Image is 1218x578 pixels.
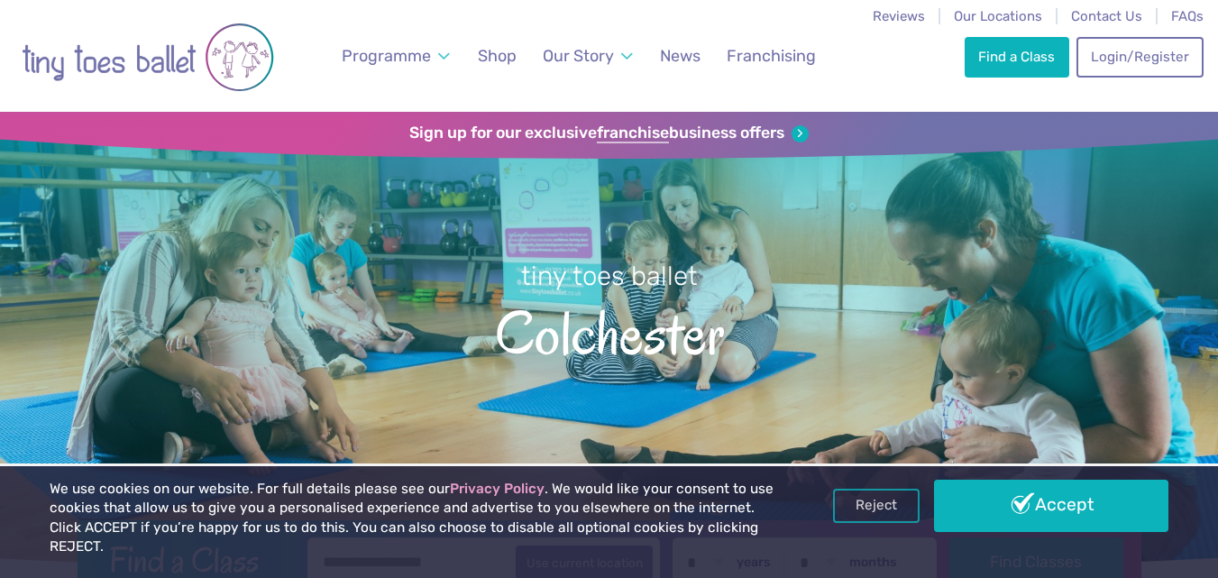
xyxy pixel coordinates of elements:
a: Sign up for our exclusivefranchisebusiness offers [409,124,809,143]
a: Privacy Policy [450,481,545,497]
a: Programme [334,36,458,77]
a: Accept [934,480,1169,532]
a: Our Locations [954,8,1042,24]
a: News [652,36,709,77]
a: Contact Us [1071,8,1142,24]
p: We use cookies on our website. For full details please see our . We would like your consent to us... [50,480,777,557]
a: Login/Register [1076,37,1203,77]
small: tiny toes ballet [521,261,698,291]
a: Franchising [719,36,824,77]
a: Reject [833,489,920,523]
strong: franchise [597,124,669,143]
span: Franchising [727,46,816,65]
a: Reviews [873,8,925,24]
a: Our Story [535,36,641,77]
a: FAQs [1171,8,1204,24]
a: Shop [470,36,525,77]
span: Programme [342,46,431,65]
span: News [660,46,701,65]
span: Our Story [543,46,614,65]
span: Colchester [32,294,1186,367]
span: Shop [478,46,517,65]
a: Find a Class [965,37,1069,77]
img: tiny toes ballet [22,12,274,103]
